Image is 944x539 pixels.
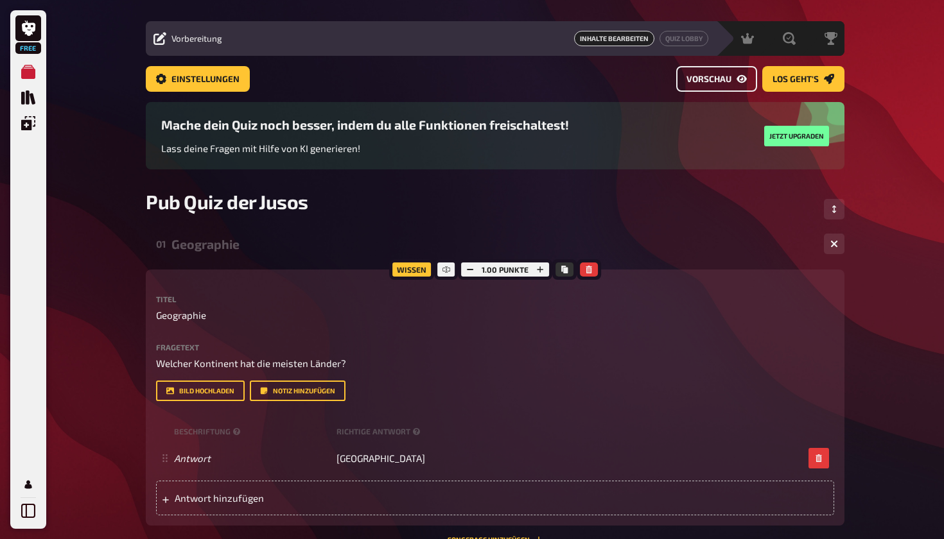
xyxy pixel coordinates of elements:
div: Wissen [389,259,434,280]
a: Quiz Sammlung [15,85,41,110]
button: Bild hochladen [156,381,245,401]
div: 01 [156,238,166,250]
span: Einstellungen [171,75,240,84]
small: Beschriftung [174,426,331,437]
i: Antwort [174,452,211,464]
a: Meine Quizze [15,59,41,85]
a: Einblendungen [15,110,41,136]
a: Profil [15,472,41,497]
span: Geographie [156,308,206,323]
div: 1.00 Punkte [458,259,552,280]
small: Richtige Antwort [337,426,423,437]
button: Kopieren [555,262,573,277]
label: Fragetext [156,343,834,351]
span: Vorschau [686,75,731,84]
div: Geographie [171,237,814,252]
button: Vorschau [676,66,757,92]
button: Jetzt upgraden [764,126,829,146]
span: [GEOGRAPHIC_DATA] [337,452,425,464]
span: Lass deine Fragen mit Hilfe von KI generieren! [161,142,360,154]
button: Los geht's [762,66,844,92]
span: Vorbereitung [171,33,222,44]
span: Antwort hinzufügen [175,492,374,504]
label: Titel [156,295,834,303]
a: Inhalte Bearbeiten [574,31,654,46]
button: Einstellungen [146,66,250,92]
button: Notiz hinzufügen [250,381,345,401]
button: Reihenfolge anpassen [824,199,844,219]
span: Pub Quiz der Jusos [146,190,308,213]
button: Quiz Lobby [660,31,708,46]
h3: Mache dein Quiz noch besser, indem du alle Funktionen freischaltest! [161,117,569,132]
span: Welcher Kontinent hat die meisten Länder? [156,357,346,369]
span: Free [17,44,40,52]
span: Los geht's [773,75,819,84]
